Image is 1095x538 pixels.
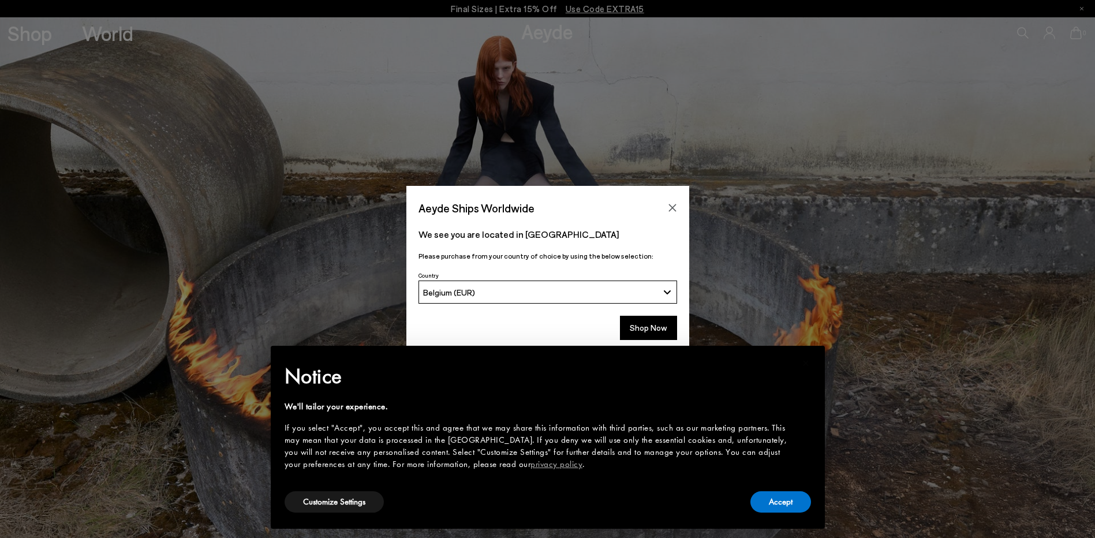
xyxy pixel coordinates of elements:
[418,251,677,261] p: Please purchase from your country of choice by using the below selection:
[418,227,677,241] p: We see you are located in [GEOGRAPHIC_DATA]
[750,491,811,513] button: Accept
[285,491,384,513] button: Customize Settings
[285,401,793,413] div: We'll tailor your experience.
[418,272,439,279] span: Country
[285,422,793,470] div: If you select "Accept", you accept this and agree that we may share this information with third p...
[285,361,793,391] h2: Notice
[793,349,820,377] button: Close this notice
[620,316,677,340] button: Shop Now
[423,287,475,297] span: Belgium (EUR)
[418,198,535,218] span: Aeyde Ships Worldwide
[664,199,681,216] button: Close
[530,458,582,470] a: privacy policy
[802,354,810,372] span: ×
